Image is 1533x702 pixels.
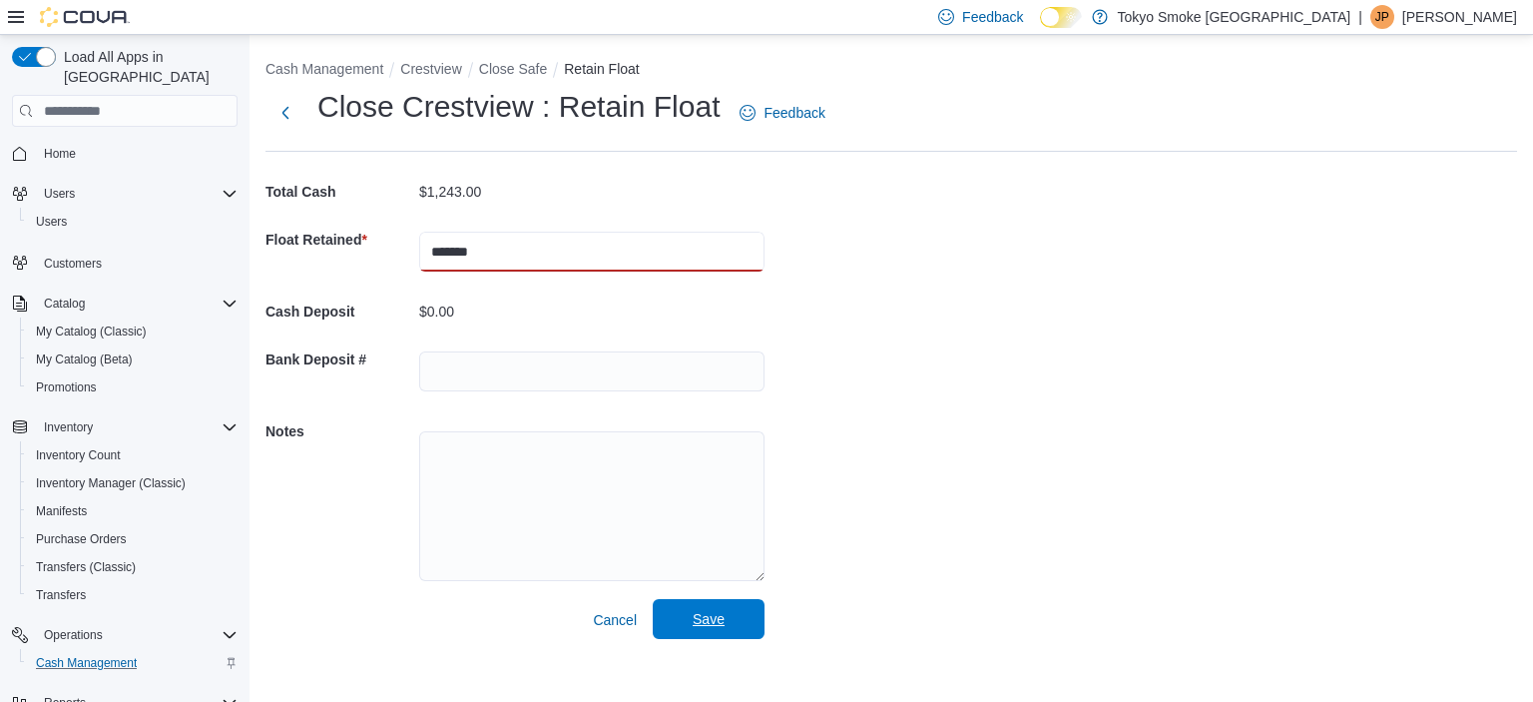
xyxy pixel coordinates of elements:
[36,415,101,439] button: Inventory
[585,600,645,640] button: Cancel
[36,214,67,230] span: Users
[28,348,238,371] span: My Catalog (Beta)
[56,47,238,87] span: Load All Apps in [GEOGRAPHIC_DATA]
[36,531,127,547] span: Purchase Orders
[28,375,105,399] a: Promotions
[36,250,238,275] span: Customers
[4,413,246,441] button: Inventory
[44,256,102,272] span: Customers
[40,7,130,27] img: Cova
[44,186,75,202] span: Users
[20,208,246,236] button: Users
[653,599,765,639] button: Save
[28,651,238,675] span: Cash Management
[20,649,246,677] button: Cash Management
[593,610,637,630] span: Cancel
[28,527,238,551] span: Purchase Orders
[265,220,415,260] h5: Float Retained
[36,324,147,340] span: My Catalog (Classic)
[44,146,76,162] span: Home
[36,623,111,647] button: Operations
[28,320,155,344] a: My Catalog (Classic)
[20,346,246,373] button: My Catalog (Beta)
[28,210,75,234] a: Users
[1040,28,1041,29] span: Dark Mode
[20,581,246,609] button: Transfers
[28,651,145,675] a: Cash Management
[36,141,238,166] span: Home
[28,375,238,399] span: Promotions
[20,373,246,401] button: Promotions
[20,525,246,553] button: Purchase Orders
[20,497,246,525] button: Manifests
[1118,5,1351,29] p: Tokyo Smoke [GEOGRAPHIC_DATA]
[419,184,481,200] p: $1,243.00
[36,351,133,367] span: My Catalog (Beta)
[265,411,415,451] h5: Notes
[564,61,639,77] button: Retain Float
[4,290,246,318] button: Catalog
[20,469,246,497] button: Inventory Manager (Classic)
[36,292,93,316] button: Catalog
[4,248,246,277] button: Customers
[28,443,238,467] span: Inventory Count
[28,210,238,234] span: Users
[28,348,141,371] a: My Catalog (Beta)
[1358,5,1362,29] p: |
[479,61,547,77] button: Close Safe
[265,172,415,212] h5: Total Cash
[265,340,415,379] h5: Bank Deposit #
[28,443,129,467] a: Inventory Count
[44,296,85,312] span: Catalog
[265,292,415,332] h5: Cash Deposit
[1370,5,1394,29] div: Jonathan Penheiro
[28,499,95,523] a: Manifests
[732,93,832,133] a: Feedback
[36,503,87,519] span: Manifests
[265,93,305,133] button: Next
[36,623,238,647] span: Operations
[36,559,136,575] span: Transfers (Classic)
[4,180,246,208] button: Users
[1040,7,1082,28] input: Dark Mode
[28,555,238,579] span: Transfers (Classic)
[317,87,720,127] h1: Close Crestview : Retain Float
[36,587,86,603] span: Transfers
[36,379,97,395] span: Promotions
[28,320,238,344] span: My Catalog (Classic)
[28,527,135,551] a: Purchase Orders
[36,182,238,206] span: Users
[20,553,246,581] button: Transfers (Classic)
[36,475,186,491] span: Inventory Manager (Classic)
[36,447,121,463] span: Inventory Count
[400,61,461,77] button: Crestview
[28,583,94,607] a: Transfers
[20,318,246,346] button: My Catalog (Classic)
[36,415,238,439] span: Inventory
[1375,5,1389,29] span: JP
[265,59,1517,83] nav: An example of EuiBreadcrumbs
[1402,5,1517,29] p: [PERSON_NAME]
[4,621,246,649] button: Operations
[36,252,110,276] a: Customers
[36,292,238,316] span: Catalog
[419,304,454,320] p: $0.00
[44,419,93,435] span: Inventory
[36,182,83,206] button: Users
[764,103,824,123] span: Feedback
[28,499,238,523] span: Manifests
[44,627,103,643] span: Operations
[4,139,246,168] button: Home
[693,609,725,629] span: Save
[36,142,84,166] a: Home
[28,471,238,495] span: Inventory Manager (Classic)
[962,7,1023,27] span: Feedback
[265,61,383,77] button: Cash Management
[28,583,238,607] span: Transfers
[28,555,144,579] a: Transfers (Classic)
[28,471,194,495] a: Inventory Manager (Classic)
[36,655,137,671] span: Cash Management
[20,441,246,469] button: Inventory Count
